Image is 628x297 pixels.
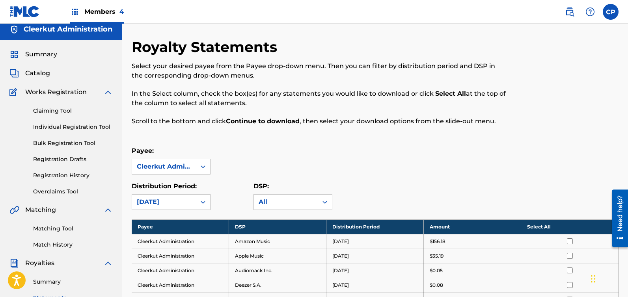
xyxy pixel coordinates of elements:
div: All [259,197,313,207]
th: Distribution Period [326,219,424,234]
div: [DATE] [137,197,191,207]
td: Audiomack Inc. [229,263,326,278]
p: $0.08 [430,282,443,289]
a: CatalogCatalog [9,69,50,78]
td: Apple Music [229,249,326,263]
th: Select All [521,219,619,234]
th: Payee [132,219,229,234]
div: User Menu [603,4,619,20]
strong: Continue to download [226,117,300,125]
td: [DATE] [326,249,424,263]
img: search [565,7,574,17]
h2: Royalty Statements [132,38,281,56]
p: $0.05 [430,267,443,274]
p: $35.19 [430,252,444,260]
td: Cleerkut Administration [132,278,229,292]
label: DSP: [253,182,269,190]
iframe: Chat Widget [589,259,628,297]
td: [DATE] [326,263,424,278]
iframe: Resource Center [606,187,628,250]
a: SummarySummary [9,50,57,59]
span: Works Registration [25,87,87,97]
td: Cleerkut Administration [132,234,229,249]
td: Amazon Music [229,234,326,249]
h5: Cleerkut Administration [24,25,112,34]
img: expand [103,258,113,268]
label: Payee: [132,147,154,154]
a: Summary [33,278,113,286]
a: Public Search [562,4,578,20]
p: In the Select column, check the box(es) for any statements you would like to download or click at... [132,89,507,108]
td: [DATE] [326,234,424,249]
td: Cleerkut Administration [132,263,229,278]
th: Amount [424,219,521,234]
img: Works Registration [9,87,20,97]
a: Registration History [33,171,113,180]
a: Individual Registration Tool [33,123,113,131]
td: Deezer S.A. [229,278,326,292]
a: Registration Drafts [33,155,113,163]
p: $156.18 [430,238,445,245]
a: Overclaims Tool [33,187,113,196]
span: Summary [25,50,57,59]
span: 4 [119,8,124,15]
img: MLC Logo [9,6,40,17]
img: expand [103,87,113,97]
p: Select your desired payee from the Payee drop-down menu. Then you can filter by distribution peri... [132,61,507,80]
td: Cleerkut Administration [132,249,229,263]
span: Members [84,7,124,16]
img: help [585,7,595,17]
img: Accounts [9,25,19,34]
div: Help [582,4,598,20]
a: Claiming Tool [33,107,113,115]
span: Catalog [25,69,50,78]
a: Matching Tool [33,225,113,233]
img: Catalog [9,69,19,78]
p: Scroll to the bottom and click , then select your download options from the slide-out menu. [132,117,507,126]
img: Matching [9,205,19,215]
span: Royalties [25,258,54,268]
div: Cleerkut Administration [137,162,191,171]
img: expand [103,205,113,215]
div: Drag [591,267,596,291]
img: Royalties [9,258,19,268]
label: Distribution Period: [132,182,197,190]
span: Matching [25,205,56,215]
img: Top Rightsholders [70,7,80,17]
th: DSP [229,219,326,234]
a: Bulk Registration Tool [33,139,113,147]
td: [DATE] [326,278,424,292]
a: Match History [33,241,113,249]
img: Summary [9,50,19,59]
strong: Select All [435,90,466,97]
